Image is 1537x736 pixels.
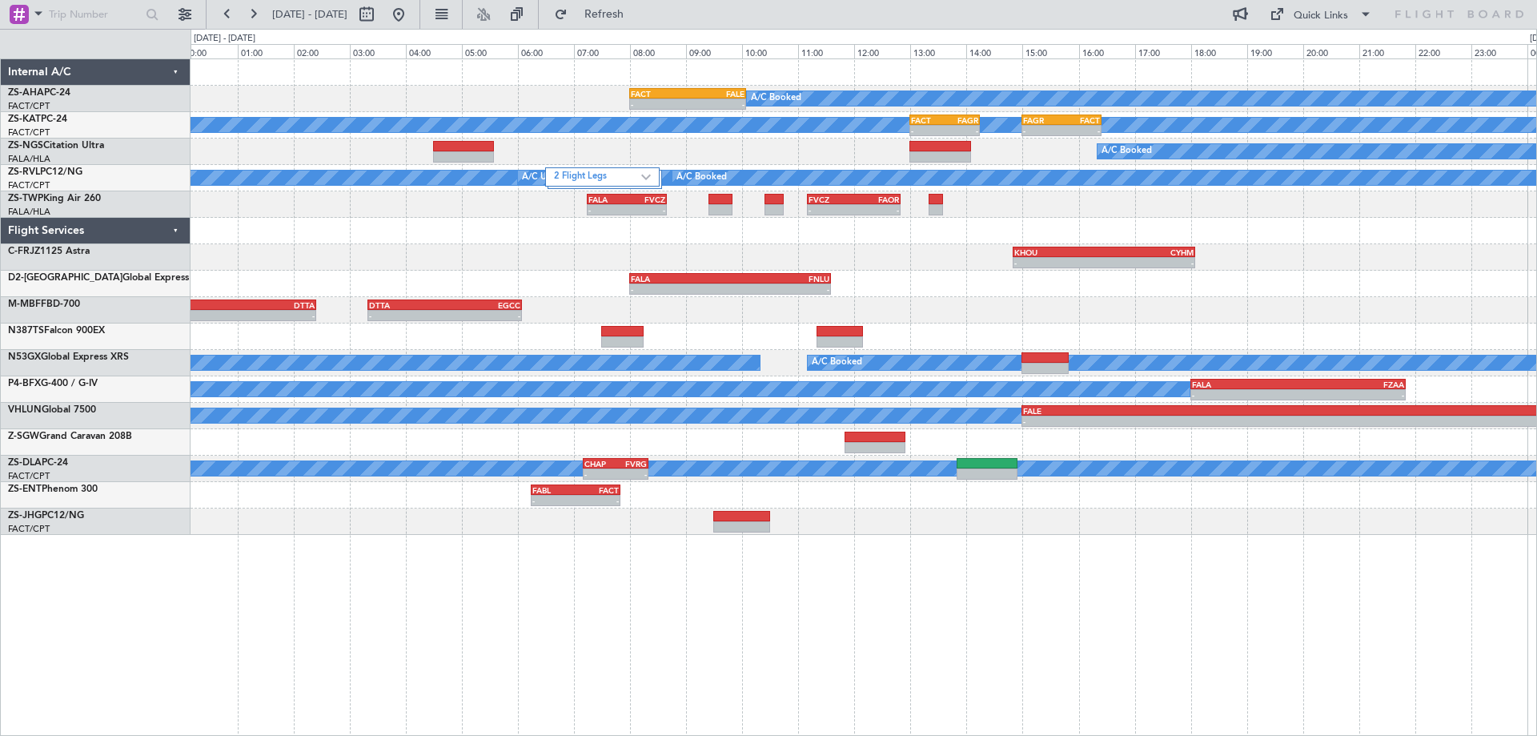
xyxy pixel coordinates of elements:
[574,44,630,58] div: 07:00
[631,284,730,294] div: -
[1359,44,1415,58] div: 21:00
[350,44,406,58] div: 03:00
[1192,390,1298,400] div: -
[8,300,46,309] span: M-MBFF
[8,115,67,124] a: ZS-KATPC-24
[1191,44,1247,58] div: 18:00
[616,469,647,479] div: -
[631,274,730,284] div: FALA
[238,44,294,58] div: 01:00
[1415,44,1471,58] div: 22:00
[8,247,40,256] span: C-FRJZ
[8,100,50,112] a: FACT/CPT
[522,166,588,190] div: A/C Unavailable
[853,205,899,215] div: -
[8,379,41,388] span: P4-BFX
[8,194,101,203] a: ZS-TWPKing Air 260
[688,89,744,99] div: FALE
[571,9,638,20] span: Refresh
[584,459,616,469] div: CHAP
[1298,380,1404,389] div: FZAA
[8,379,98,388] a: P4-BFXG-400 / G-IV
[8,470,50,482] a: FACT/CPT
[518,44,574,58] div: 06:00
[812,351,862,375] div: A/C Booked
[8,247,90,256] a: C-FRJZ1125 Astra
[1061,126,1100,135] div: -
[742,44,798,58] div: 10:00
[8,458,68,468] a: ZS-DLAPC-24
[588,195,627,204] div: FALA
[8,511,42,521] span: ZS-JHG
[8,458,42,468] span: ZS-DLA
[854,44,910,58] div: 12:00
[630,44,686,58] div: 08:00
[1192,380,1298,389] div: FALA
[406,44,462,58] div: 04:00
[809,195,854,204] div: FVCZ
[8,326,44,336] span: N387TS
[631,99,688,109] div: -
[1023,416,1374,426] div: -
[627,195,665,204] div: FVCZ
[8,352,129,362] a: N53GXGlobal Express XRS
[8,432,132,441] a: Z-SGWGrand Caravan 208B
[1023,406,1374,416] div: FALE
[1079,44,1135,58] div: 16:00
[80,311,315,320] div: -
[1061,115,1100,125] div: FACT
[1102,139,1152,163] div: A/C Booked
[1023,126,1061,135] div: -
[8,273,189,283] a: D2-[GEOGRAPHIC_DATA]Global Express
[945,115,978,125] div: FAGR
[1471,44,1527,58] div: 23:00
[966,44,1022,58] div: 14:00
[182,44,238,58] div: 00:00
[8,523,50,535] a: FACT/CPT
[631,89,688,99] div: FACT
[272,7,347,22] span: [DATE] - [DATE]
[1104,247,1194,257] div: CYHM
[8,88,70,98] a: ZS-AHAPC-24
[1022,44,1078,58] div: 15:00
[1247,44,1303,58] div: 19:00
[8,511,84,521] a: ZS-JHGPC12/NG
[853,195,899,204] div: FAOR
[1014,258,1104,267] div: -
[194,32,255,46] div: [DATE] - [DATE]
[8,141,104,151] a: ZS-NGSCitation Ultra
[445,311,521,320] div: -
[8,88,44,98] span: ZS-AHA
[809,205,854,215] div: -
[462,44,518,58] div: 05:00
[911,126,945,135] div: -
[8,153,50,165] a: FALA/HLA
[8,485,98,494] a: ZS-ENTPhenom 300
[8,206,50,218] a: FALA/HLA
[616,459,647,469] div: FVRG
[8,485,42,494] span: ZS-ENT
[676,166,727,190] div: A/C Booked
[751,86,801,111] div: A/C Booked
[8,405,96,415] a: VHLUNGlobal 7500
[910,44,966,58] div: 13:00
[8,127,50,139] a: FACT/CPT
[798,44,854,58] div: 11:00
[294,44,350,58] div: 02:00
[730,274,829,284] div: FNLU
[8,352,41,362] span: N53GX
[8,405,42,415] span: VHLUN
[1104,258,1194,267] div: -
[1014,247,1104,257] div: KHOU
[80,300,315,310] div: DTTA
[8,273,122,283] span: D2-[GEOGRAPHIC_DATA]
[945,126,978,135] div: -
[532,485,576,495] div: FABL
[445,300,521,310] div: EGCC
[641,174,651,180] img: arrow-gray.svg
[8,179,50,191] a: FACT/CPT
[627,205,665,215] div: -
[584,469,616,479] div: -
[688,99,744,109] div: -
[8,300,80,309] a: M-MBFFBD-700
